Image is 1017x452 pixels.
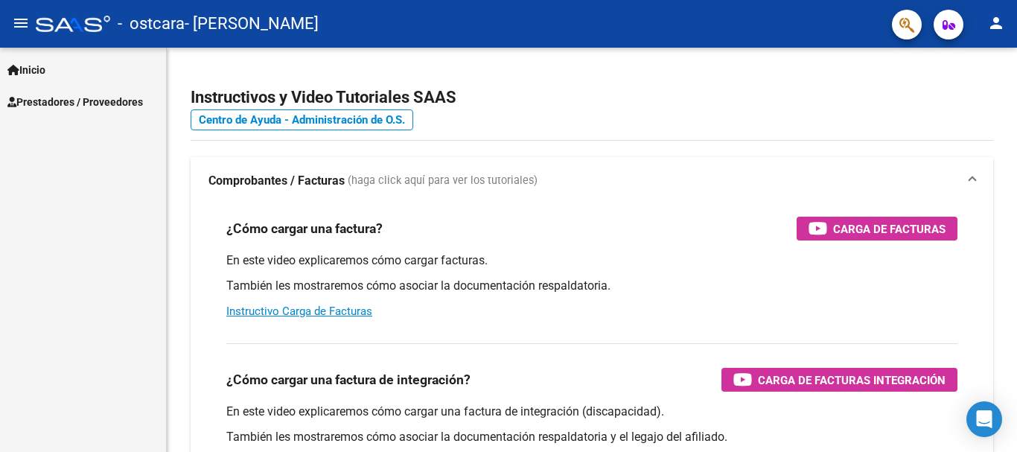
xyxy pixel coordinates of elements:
p: También les mostraremos cómo asociar la documentación respaldatoria. [226,278,957,294]
h3: ¿Cómo cargar una factura? [226,218,383,239]
h3: ¿Cómo cargar una factura de integración? [226,369,471,390]
span: Carga de Facturas [833,220,946,238]
a: Instructivo Carga de Facturas [226,305,372,318]
span: Inicio [7,62,45,78]
mat-icon: person [987,14,1005,32]
button: Carga de Facturas [797,217,957,241]
p: En este video explicaremos cómo cargar facturas. [226,252,957,269]
a: Centro de Ayuda - Administración de O.S. [191,109,413,130]
span: Carga de Facturas Integración [758,371,946,389]
span: Prestadores / Proveedores [7,94,143,110]
mat-expansion-panel-header: Comprobantes / Facturas (haga click aquí para ver los tutoriales) [191,157,993,205]
span: - ostcara [118,7,185,40]
div: Open Intercom Messenger [966,401,1002,437]
h2: Instructivos y Video Tutoriales SAAS [191,83,993,112]
strong: Comprobantes / Facturas [208,173,345,189]
span: - [PERSON_NAME] [185,7,319,40]
span: (haga click aquí para ver los tutoriales) [348,173,538,189]
p: En este video explicaremos cómo cargar una factura de integración (discapacidad). [226,404,957,420]
p: También les mostraremos cómo asociar la documentación respaldatoria y el legajo del afiliado. [226,429,957,445]
button: Carga de Facturas Integración [721,368,957,392]
mat-icon: menu [12,14,30,32]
